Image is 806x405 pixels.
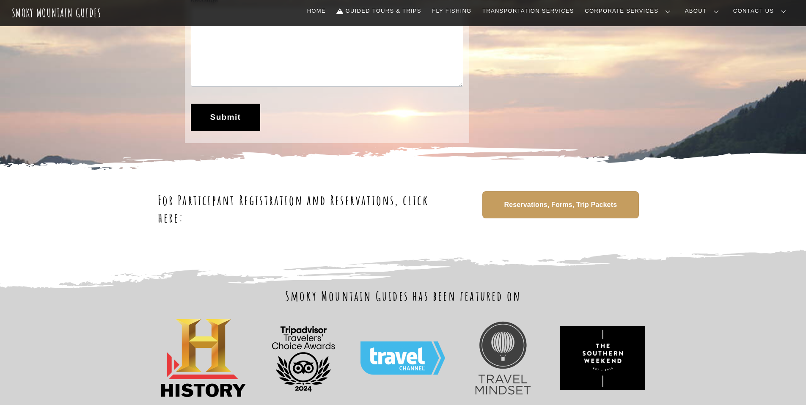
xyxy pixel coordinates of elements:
[460,316,545,400] img: Travel+Mindset
[158,191,457,226] h2: For Participant Registration and Reservations, click here:
[360,326,445,390] img: Travel_Channel
[581,2,677,20] a: Corporate Services
[504,201,617,209] span: Reservations, Forms, Trip Packets
[333,2,425,20] a: Guided Tours & Trips
[12,6,102,20] a: Smoky Mountain Guides
[161,319,246,397] img: PinClipart.com_free-job-clip-art_2123767
[730,2,793,20] a: Contact Us
[682,2,726,20] a: About
[261,311,346,405] img: TC_transparent_BF Logo_L_2024_RGB
[304,2,329,20] a: Home
[429,2,475,20] a: Fly Fishing
[479,2,577,20] a: Transportation Services
[482,191,638,219] a: Reservations, Forms, Trip Packets
[191,104,261,131] button: Submit
[158,287,649,305] h2: Smoky Mountain Guides has been featured on
[560,326,645,390] img: ece09f7c36744c8fa1a1437cfc0e485a-hd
